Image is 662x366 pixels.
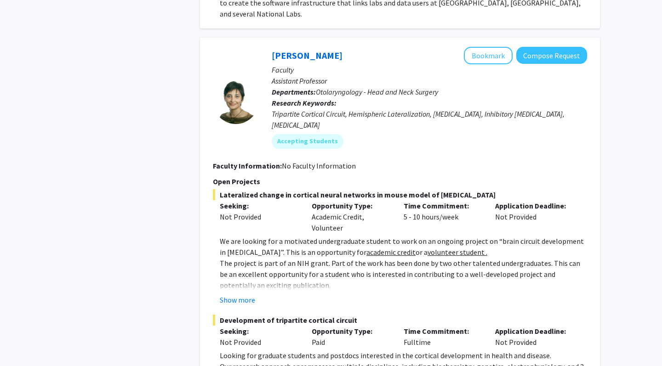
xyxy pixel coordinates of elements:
[220,211,298,222] div: Not Provided
[220,258,587,291] p: The project is part of an NIH grant. Part of the work has been done by two other talented undergr...
[366,248,416,257] u: academic credit
[213,189,587,200] span: Lateralized change in cortical neural networks in mouse model of [MEDICAL_DATA]
[272,108,587,130] div: Tripartite Cortical Circuit, Hemispheric Lateralization, [MEDICAL_DATA], Inhibitory [MEDICAL_DATA...
[272,75,587,86] p: Assistant Professor
[488,326,580,348] div: Not Provided
[404,326,482,337] p: Time Commitment:
[220,337,298,348] div: Not Provided
[312,326,390,337] p: Opportunity Type:
[495,326,573,337] p: Application Deadline:
[404,200,482,211] p: Time Commitment:
[488,200,580,233] div: Not Provided
[213,315,587,326] span: Development of tripartite cortical circuit
[316,87,438,96] span: Otolaryngology - Head and Neck Surgery
[282,161,356,170] span: No Faculty Information
[7,325,39,359] iframe: Chat
[272,87,316,96] b: Departments:
[272,98,337,107] b: Research Keywords:
[220,236,587,258] p: We are looking for a motivated undergraduate student to work on an ongoing project on “brain circ...
[220,200,298,211] p: Seeking:
[516,47,587,64] button: Compose Request to Tara Deemyad
[220,294,255,305] button: Show more
[220,326,298,337] p: Seeking:
[312,200,390,211] p: Opportunity Type:
[220,350,587,361] p: Looking for graduate students and postdocs interested in the cortical development in health and d...
[272,50,342,61] a: [PERSON_NAME]
[305,200,397,233] div: Academic Credit, Volunteer
[397,200,489,233] div: 5 - 10 hours/week
[495,200,573,211] p: Application Deadline:
[272,64,587,75] p: Faculty
[464,47,513,64] button: Add Tara Deemyad to Bookmarks
[213,161,282,170] b: Faculty Information:
[305,326,397,348] div: Paid
[213,176,587,187] p: Open Projects
[428,248,487,257] u: volunteer student .
[272,134,343,149] mat-chip: Accepting Students
[397,326,489,348] div: Fulltime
